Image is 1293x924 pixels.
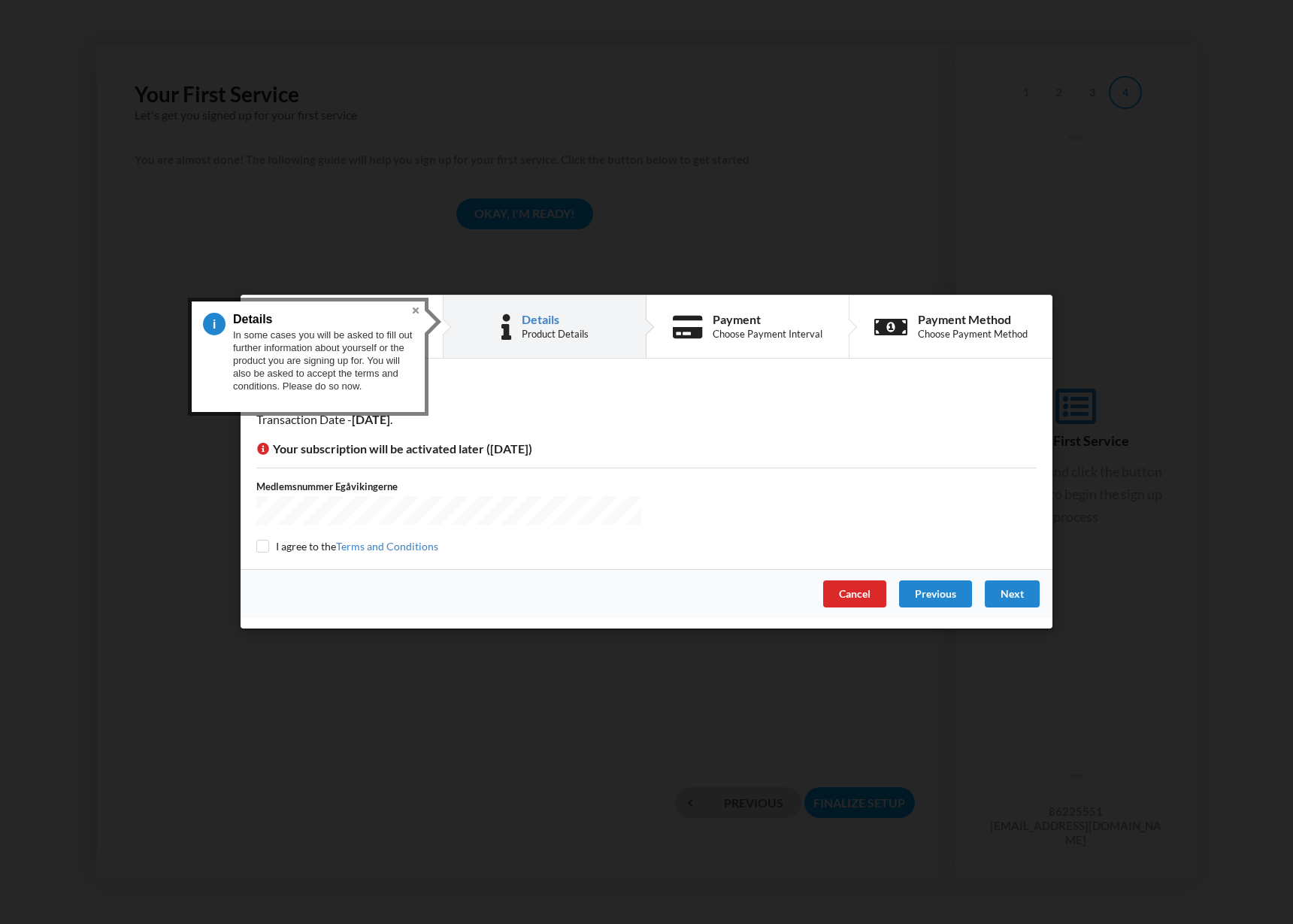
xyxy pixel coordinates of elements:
div: Details [522,314,589,326]
div: Payment [713,314,822,326]
div: In some cases you will be asked to fill out further information about yourself or the product you... [233,323,413,392]
div: Details [256,383,1037,401]
div: Product Details [522,329,589,341]
div: Previous [899,581,972,608]
h3: Details [233,312,402,326]
label: I agree to the [256,540,438,553]
p: Transaction Date - . [256,411,1037,429]
a: Terms and Conditions [336,540,438,553]
div: Choose Payment Interval [713,329,822,341]
b: [DATE] [352,412,390,426]
label: Medlemsnummer Egåvikingerne [256,480,641,493]
span: Your subscription will be activated later ([DATE]) [256,441,532,456]
span: 3 [203,313,233,335]
div: Payment Method [918,314,1028,326]
div: Cancel [823,581,886,608]
button: Close [407,301,425,320]
div: Choose Payment Method [918,329,1028,341]
div: Next [985,581,1040,608]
